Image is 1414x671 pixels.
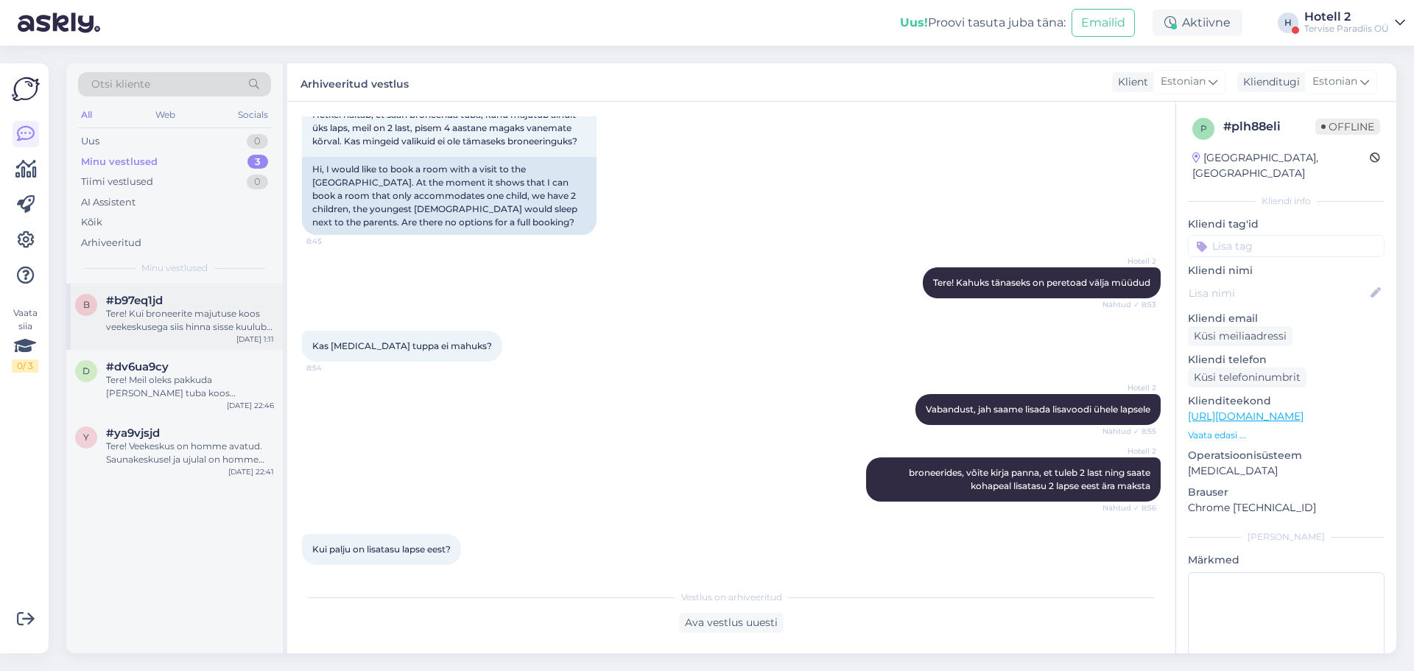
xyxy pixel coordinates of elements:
[1188,530,1385,544] div: [PERSON_NAME]
[81,175,153,189] div: Tiimi vestlused
[900,14,1066,32] div: Proovi tasuta juba täna:
[106,307,274,334] div: Tere! Kui broneerite majutuse koos veekeskusega siis hinna sisse kuulub veekeskus, ujula jõusaal ...
[81,134,99,149] div: Uus
[12,359,38,373] div: 0 / 3
[1188,194,1385,208] div: Kliendi info
[1188,326,1292,346] div: Küsi meiliaadressi
[1188,552,1385,568] p: Märkmed
[1188,263,1385,278] p: Kliendi nimi
[152,105,178,124] div: Web
[1188,429,1385,442] p: Vaata edasi ...
[1223,118,1315,136] div: # plh88eli
[106,373,274,400] div: Tere! Meil oleks pakkuda [PERSON_NAME] tuba koos veekeskuse külastusega. Hinnaks oleks 104 EUR (0...
[302,157,597,235] div: Hi, I would like to book a room with a visit to the [GEOGRAPHIC_DATA]. At the moment it shows tha...
[681,591,782,604] span: Vestlus on arhiveeritud
[1153,10,1242,36] div: Aktiivne
[679,613,784,633] div: Ava vestlus uuesti
[12,75,40,103] img: Askly Logo
[106,440,274,466] div: Tere! Veekeskus on homme avatud. Saunakeskusel ja ujulal on homme hoolduspäev, Saunakeskus ja uju...
[1101,299,1156,310] span: Nähtud ✓ 8:53
[1200,123,1207,134] span: p
[1112,74,1148,90] div: Klient
[1188,368,1306,387] div: Küsi telefoninumbrit
[306,236,362,247] span: 8:45
[1312,74,1357,90] span: Estonian
[106,360,169,373] span: #dv6ua9cy
[1188,235,1385,257] input: Lisa tag
[1188,500,1385,516] p: Chrome [TECHNICAL_ID]
[306,362,362,373] span: 8:54
[306,566,362,577] span: 8:58
[1101,426,1156,437] span: Nähtud ✓ 8:55
[227,400,274,411] div: [DATE] 22:46
[1101,256,1156,267] span: Hotell 2
[141,261,208,275] span: Minu vestlused
[81,236,141,250] div: Arhiveeritud
[1304,11,1389,23] div: Hotell 2
[1188,485,1385,500] p: Brauser
[1101,446,1156,457] span: Hotell 2
[81,155,158,169] div: Minu vestlused
[1188,410,1304,423] a: [URL][DOMAIN_NAME]
[1278,13,1298,33] div: H
[83,299,90,310] span: b
[1188,217,1385,232] p: Kliendi tag'id
[1072,9,1135,37] button: Emailid
[1101,502,1156,513] span: Nähtud ✓ 8:56
[1192,150,1370,181] div: [GEOGRAPHIC_DATA], [GEOGRAPHIC_DATA]
[247,155,268,169] div: 3
[1315,119,1380,135] span: Offline
[247,175,268,189] div: 0
[1304,23,1389,35] div: Tervise Paradiis OÜ
[235,105,271,124] div: Socials
[300,72,409,92] label: Arhiveeritud vestlus
[1161,74,1206,90] span: Estonian
[81,195,136,210] div: AI Assistent
[1237,74,1300,90] div: Klienditugi
[933,277,1150,288] span: Tere! Kahuks tänaseks on peretoad välja müüdud
[1101,382,1156,393] span: Hotell 2
[81,215,102,230] div: Kõik
[247,134,268,149] div: 0
[78,105,95,124] div: All
[228,466,274,477] div: [DATE] 22:41
[83,432,89,443] span: y
[1188,448,1385,463] p: Operatsioonisüsteem
[312,340,492,351] span: Kas [MEDICAL_DATA] tuppa ei mahuks?
[236,334,274,345] div: [DATE] 1:11
[1188,393,1385,409] p: Klienditeekond
[1188,311,1385,326] p: Kliendi email
[12,306,38,373] div: Vaata siia
[1189,285,1368,301] input: Lisa nimi
[900,15,928,29] b: Uus!
[312,544,451,555] span: Kui palju on lisatasu lapse eest?
[1188,463,1385,479] p: [MEDICAL_DATA]
[1304,11,1405,35] a: Hotell 2Tervise Paradiis OÜ
[1188,352,1385,368] p: Kliendi telefon
[106,426,160,440] span: #ya9vjsjd
[82,365,90,376] span: d
[106,294,163,307] span: #b97eq1jd
[909,467,1153,491] span: broneerides, võite kirja panna, et tuleb 2 last ning saate kohapeal lisatasu 2 lapse eest ära maksta
[91,77,150,92] span: Otsi kliente
[926,404,1150,415] span: Vabandust, jah saame lisada lisavoodi ühele lapsele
